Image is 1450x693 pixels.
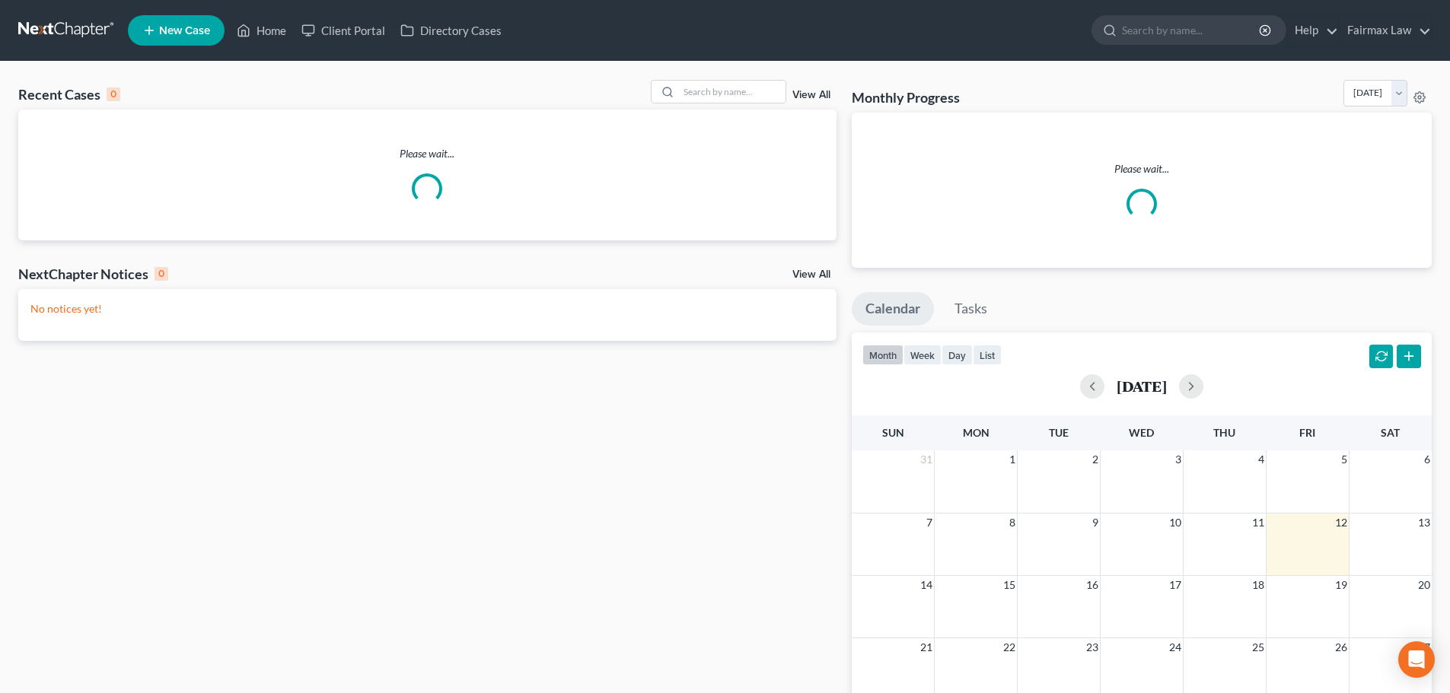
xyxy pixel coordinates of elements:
span: 21 [919,638,934,656]
span: Thu [1213,426,1235,439]
a: Client Portal [294,17,393,44]
a: Directory Cases [393,17,509,44]
span: 17 [1168,576,1183,594]
span: 11 [1251,513,1266,532]
span: Wed [1129,426,1154,439]
span: 13 [1417,513,1432,532]
span: 18 [1251,576,1266,594]
p: Please wait... [864,161,1420,176]
button: month [862,345,903,365]
div: 0 [155,267,168,281]
a: Home [229,17,294,44]
button: week [903,345,942,365]
span: 15 [1002,576,1017,594]
span: Sat [1381,426,1400,439]
span: 14 [919,576,934,594]
div: NextChapter Notices [18,265,168,283]
div: Recent Cases [18,85,120,103]
span: 23 [1085,638,1100,656]
span: 31 [919,450,934,469]
span: 1 [1008,450,1017,469]
a: Tasks [941,292,1001,326]
span: 19 [1334,576,1349,594]
a: View All [792,269,830,280]
a: Help [1287,17,1338,44]
span: 25 [1251,638,1266,656]
button: list [973,345,1002,365]
span: 24 [1168,638,1183,656]
span: New Case [159,25,210,37]
span: 10 [1168,513,1183,532]
div: Open Intercom Messenger [1398,641,1435,678]
span: 26 [1334,638,1349,656]
h3: Monthly Progress [852,88,960,106]
button: day [942,345,973,365]
span: 20 [1417,576,1432,594]
p: No notices yet! [30,301,824,316]
span: Sun [882,426,904,439]
span: Tue [1049,426,1069,439]
span: Fri [1299,426,1315,439]
div: 0 [107,87,120,101]
input: Search by name... [679,81,786,103]
a: View All [792,90,830,100]
span: 22 [1002,638,1017,656]
span: 6 [1423,450,1432,469]
span: 12 [1334,513,1349,532]
span: 2 [1091,450,1100,469]
span: 9 [1091,513,1100,532]
input: Search by name... [1122,16,1261,44]
span: 8 [1008,513,1017,532]
a: Fairmax Law [1340,17,1431,44]
a: Calendar [852,292,934,326]
span: 5 [1340,450,1349,469]
p: Please wait... [18,146,837,161]
span: 7 [925,513,934,532]
span: 16 [1085,576,1100,594]
h2: [DATE] [1117,378,1167,394]
span: 4 [1257,450,1266,469]
span: 27 [1417,638,1432,656]
span: Mon [963,426,990,439]
span: 3 [1174,450,1183,469]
